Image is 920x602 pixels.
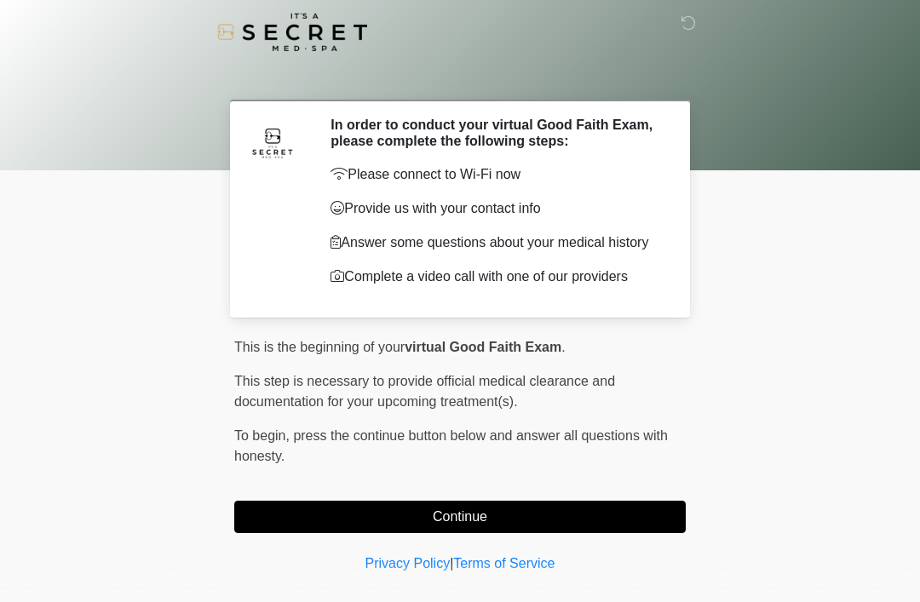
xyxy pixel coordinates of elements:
[234,374,615,409] span: This step is necessary to provide official medical clearance and documentation for your upcoming ...
[331,164,660,185] p: Please connect to Wi-Fi now
[365,556,451,570] a: Privacy Policy
[561,340,565,354] span: .
[221,61,699,93] h1: ‎ ‎
[234,428,293,443] span: To begin,
[331,232,660,253] p: Answer some questions about your medical history
[234,501,686,533] button: Continue
[331,267,660,287] p: Complete a video call with one of our providers
[450,556,453,570] a: |
[234,428,668,463] span: press the continue button below and answer all questions with honesty.
[331,198,660,219] p: Provide us with your contact info
[405,340,561,354] strong: virtual Good Faith Exam
[453,556,555,570] a: Terms of Service
[217,13,367,51] img: It's A Secret Med Spa Logo
[331,117,660,149] h2: In order to conduct your virtual Good Faith Exam, please complete the following steps:
[247,117,298,168] img: Agent Avatar
[234,340,405,354] span: This is the beginning of your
